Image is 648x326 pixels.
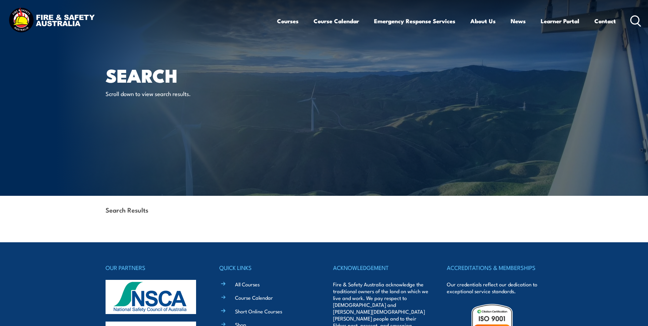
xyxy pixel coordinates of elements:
a: Emergency Response Services [374,12,455,30]
a: Course Calendar [314,12,359,30]
a: Learner Portal [541,12,579,30]
a: Courses [277,12,299,30]
h4: OUR PARTNERS [106,263,201,272]
h4: ACCREDITATIONS & MEMBERSHIPS [447,263,542,272]
a: All Courses [235,281,260,288]
a: Course Calendar [235,294,273,301]
h4: ACKNOWLEDGEMENT [333,263,429,272]
h1: Search [106,67,274,83]
h4: QUICK LINKS [219,263,315,272]
a: Short Online Courses [235,308,282,315]
img: nsca-logo-footer [106,280,196,314]
a: About Us [470,12,496,30]
a: Contact [594,12,616,30]
a: News [511,12,526,30]
strong: Search Results [106,205,148,214]
p: Our credentials reflect our dedication to exceptional service standards. [447,281,542,295]
p: Scroll down to view search results. [106,90,230,97]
